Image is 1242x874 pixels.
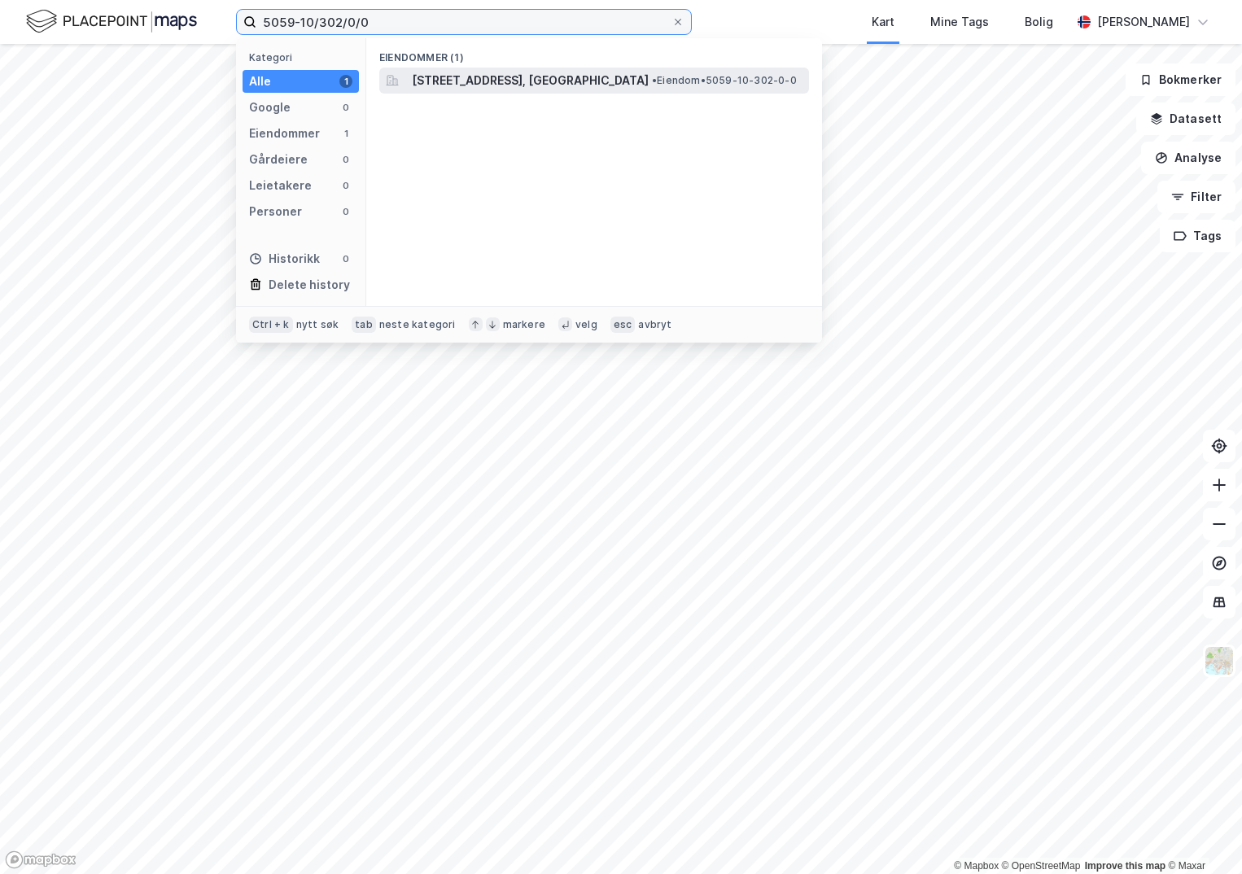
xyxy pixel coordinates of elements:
div: 1 [339,75,352,88]
div: Bolig [1025,12,1053,32]
div: nytt søk [296,318,339,331]
span: Eiendom • 5059-10-302-0-0 [652,74,797,87]
div: Gårdeiere [249,150,308,169]
div: Historikk [249,249,320,269]
div: tab [352,317,376,333]
span: [STREET_ADDRESS], [GEOGRAPHIC_DATA] [412,71,649,90]
iframe: Chat Widget [1161,796,1242,874]
div: Kategori [249,51,359,63]
div: neste kategori [379,318,456,331]
button: Datasett [1136,103,1235,135]
a: Mapbox [954,860,999,872]
div: Ctrl + k [249,317,293,333]
button: Analyse [1141,142,1235,174]
div: Mine Tags [930,12,989,32]
a: OpenStreetMap [1002,860,1081,872]
div: Eiendommer [249,124,320,143]
div: markere [503,318,545,331]
div: Alle [249,72,271,91]
img: logo.f888ab2527a4732fd821a326f86c7f29.svg [26,7,197,36]
div: [PERSON_NAME] [1097,12,1190,32]
div: Eiendommer (1) [366,38,822,68]
div: esc [610,317,636,333]
div: 0 [339,153,352,166]
div: 0 [339,101,352,114]
div: Leietakere [249,176,312,195]
div: avbryt [638,318,671,331]
button: Tags [1160,220,1235,252]
img: Z [1204,645,1235,676]
button: Filter [1157,181,1235,213]
div: Delete history [269,275,350,295]
button: Bokmerker [1126,63,1235,96]
div: Google [249,98,291,117]
input: Søk på adresse, matrikkel, gårdeiere, leietakere eller personer [256,10,671,34]
div: velg [575,318,597,331]
span: • [652,74,657,86]
div: 1 [339,127,352,140]
div: 0 [339,205,352,218]
div: Kart [872,12,894,32]
a: Mapbox homepage [5,850,77,869]
div: Personer [249,202,302,221]
div: 0 [339,179,352,192]
div: 0 [339,252,352,265]
a: Improve this map [1085,860,1165,872]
